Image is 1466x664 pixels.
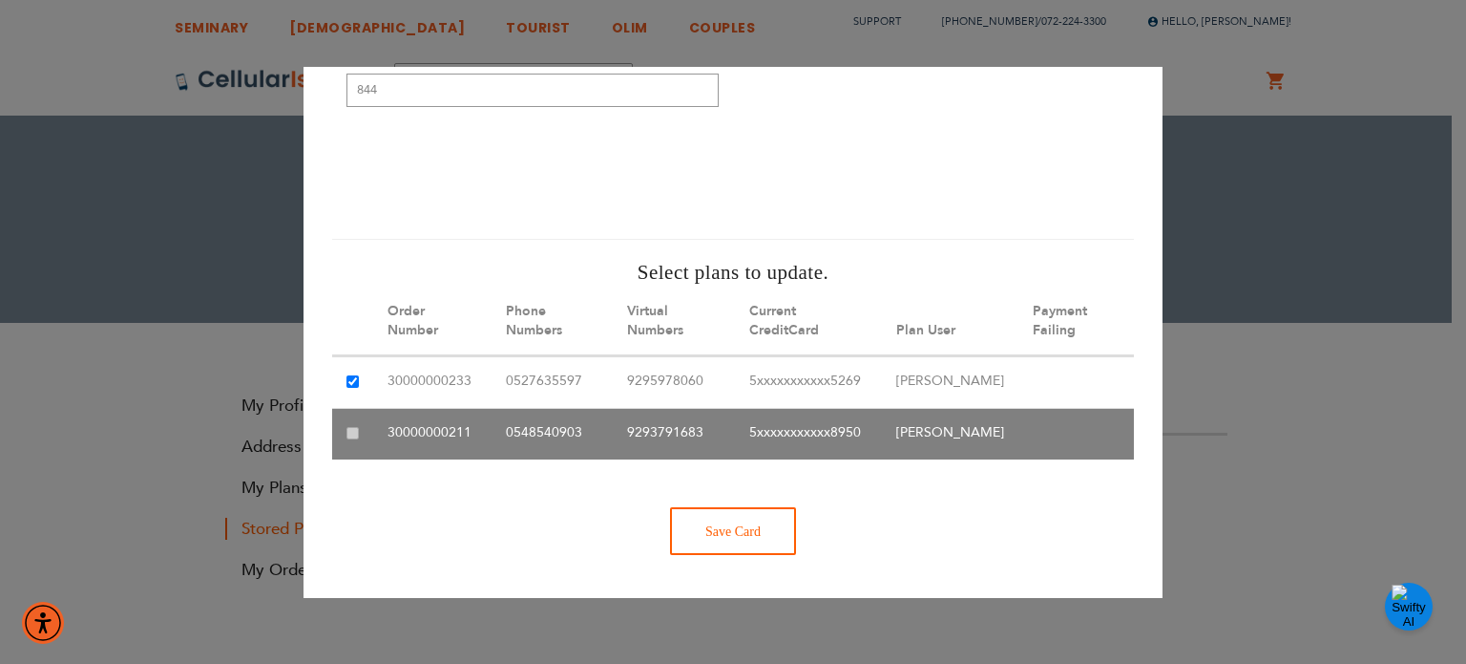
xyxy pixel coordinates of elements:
[1018,288,1134,355] th: Payment Failing
[373,356,492,408] td: 30000000233
[613,288,735,355] th: Virtual Numbers
[735,288,881,355] th: Current CreditCard
[613,356,735,408] td: 9295978060
[22,602,64,644] div: Accessibility Menu
[492,356,614,408] td: 0527635597
[346,131,637,205] iframe: reCAPTCHA
[882,356,1018,408] td: [PERSON_NAME]
[492,288,614,355] th: Phone Numbers
[670,507,796,555] div: Save Card
[735,356,881,408] td: 5xxxxxxxxxxx5269
[882,288,1018,355] th: Plan User
[332,259,1134,288] h4: Select plans to update.
[373,288,492,355] th: Order Number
